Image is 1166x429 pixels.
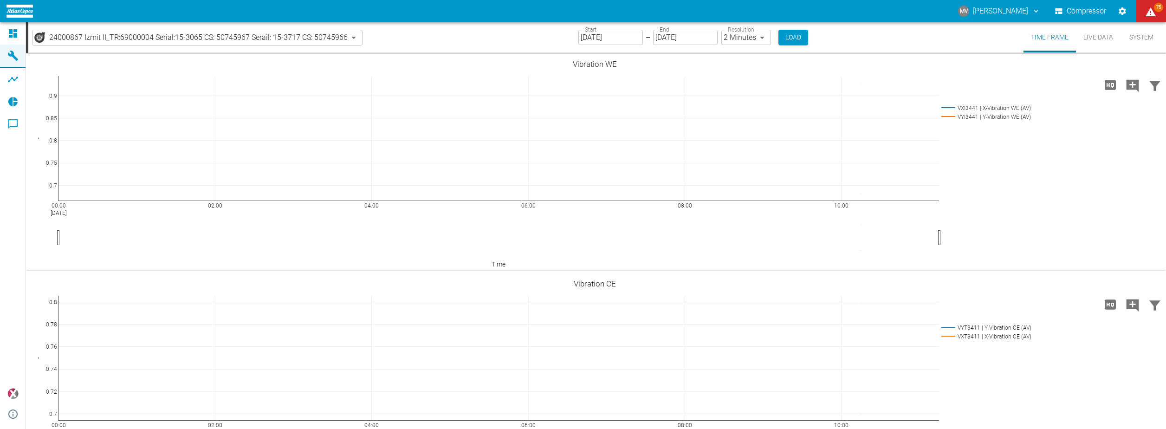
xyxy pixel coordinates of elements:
[728,26,754,33] label: Resolution
[578,30,643,45] input: MM/DD/YYYY
[1144,73,1166,97] button: Filter Chart Data
[957,3,1042,19] button: mirkovollrath@gmail.com
[1114,3,1131,19] button: Settings
[49,32,348,43] span: 24000867 Izmit II_TR:69000004 Serial:15-3065 CS: 50745967 Serail: 15-3717 CS: 50745966
[1053,3,1108,19] button: Compressor
[1121,22,1162,52] button: System
[6,5,33,17] img: logo
[1076,22,1121,52] button: Live Data
[660,26,669,33] label: End
[1121,73,1144,97] button: Add comment
[778,30,808,45] button: Load
[958,6,969,17] div: MV
[34,32,348,43] a: 24000867 Izmit II_TR:69000004 Serial:15-3065 CS: 50745967 Serail: 15-3717 CS: 50745966
[1099,299,1121,308] span: Load high Res
[7,388,19,399] img: Xplore Logo
[653,30,718,45] input: MM/DD/YYYY
[1154,3,1163,12] span: 75
[585,26,596,33] label: Start
[1121,292,1144,317] button: Add comment
[646,32,650,43] p: –
[1144,292,1166,317] button: Filter Chart Data
[721,30,771,45] div: 2 Minutes
[1099,80,1121,89] span: Load high Res
[1023,22,1076,52] button: Time Frame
